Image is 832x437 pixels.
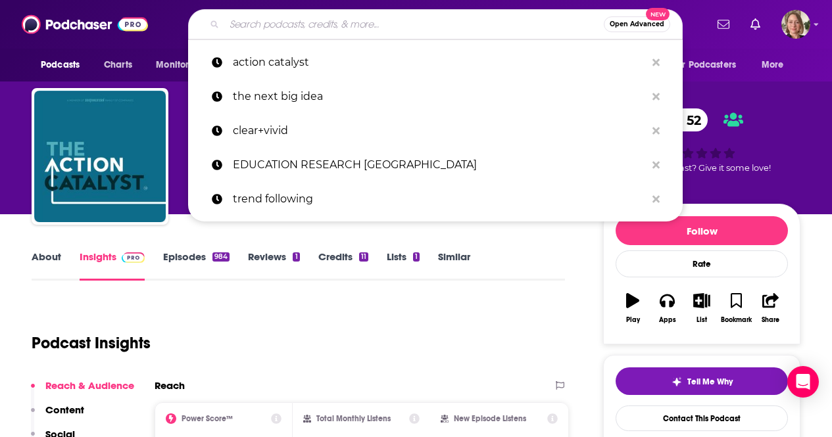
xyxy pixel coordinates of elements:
[672,377,682,387] img: tell me why sparkle
[664,53,755,78] button: open menu
[454,414,526,423] h2: New Episode Listens
[45,379,134,392] p: Reach & Audience
[34,91,166,222] img: The Action Catalyst
[697,316,707,324] div: List
[762,56,784,74] span: More
[41,56,80,74] span: Podcasts
[188,114,683,148] a: clear+vivid
[188,9,683,39] div: Search podcasts, credits, & more...
[233,80,646,114] p: the next big idea
[293,252,299,262] div: 1
[673,108,708,131] span: 52
[438,250,470,281] a: Similar
[659,316,676,324] div: Apps
[650,285,684,332] button: Apps
[754,285,788,332] button: Share
[147,53,220,78] button: open menu
[248,250,299,281] a: Reviews1
[188,45,683,80] a: action catalyst
[745,13,766,35] a: Show notifications dropdown
[32,333,151,353] h1: Podcast Insights
[212,252,230,262] div: 984
[604,16,670,32] button: Open AdvancedNew
[224,14,604,35] input: Search podcasts, credits, & more...
[646,8,670,20] span: New
[781,10,810,39] span: Logged in as AriFortierPr
[316,414,391,423] h2: Total Monthly Listens
[752,53,800,78] button: open menu
[233,114,646,148] p: clear+vivid
[156,56,203,74] span: Monitoring
[633,163,771,173] span: Good podcast? Give it some love!
[182,414,233,423] h2: Power Score™
[22,12,148,37] img: Podchaser - Follow, Share and Rate Podcasts
[781,10,810,39] button: Show profile menu
[626,316,640,324] div: Play
[616,216,788,245] button: Follow
[673,56,736,74] span: For Podcasters
[781,10,810,39] img: User Profile
[32,53,97,78] button: open menu
[616,367,788,395] button: tell me why sparkleTell Me Why
[233,45,646,80] p: action catalyst
[687,377,733,387] span: Tell Me Why
[719,285,753,332] button: Bookmark
[122,252,145,263] img: Podchaser Pro
[787,366,819,398] div: Open Intercom Messenger
[45,403,84,416] p: Content
[233,148,646,182] p: EDUCATION RESEARCH READING ROOM
[104,56,132,74] span: Charts
[413,252,420,262] div: 1
[318,250,368,281] a: Credits11
[616,405,788,431] a: Contact This Podcast
[233,182,646,216] p: trend following
[610,21,664,28] span: Open Advanced
[387,250,420,281] a: Lists1
[31,379,134,403] button: Reach & Audience
[80,250,145,281] a: InsightsPodchaser Pro
[359,252,368,262] div: 11
[95,53,140,78] a: Charts
[32,250,61,281] a: About
[762,316,779,324] div: Share
[31,403,84,428] button: Content
[721,316,752,324] div: Bookmark
[616,250,788,277] div: Rate
[188,80,683,114] a: the next big idea
[660,108,708,131] a: 52
[163,250,230,281] a: Episodes984
[188,148,683,182] a: EDUCATION RESEARCH [GEOGRAPHIC_DATA]
[712,13,735,35] a: Show notifications dropdown
[155,379,185,392] h2: Reach
[685,285,719,332] button: List
[603,100,800,181] div: 52Good podcast? Give it some love!
[188,182,683,216] a: trend following
[616,285,650,332] button: Play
